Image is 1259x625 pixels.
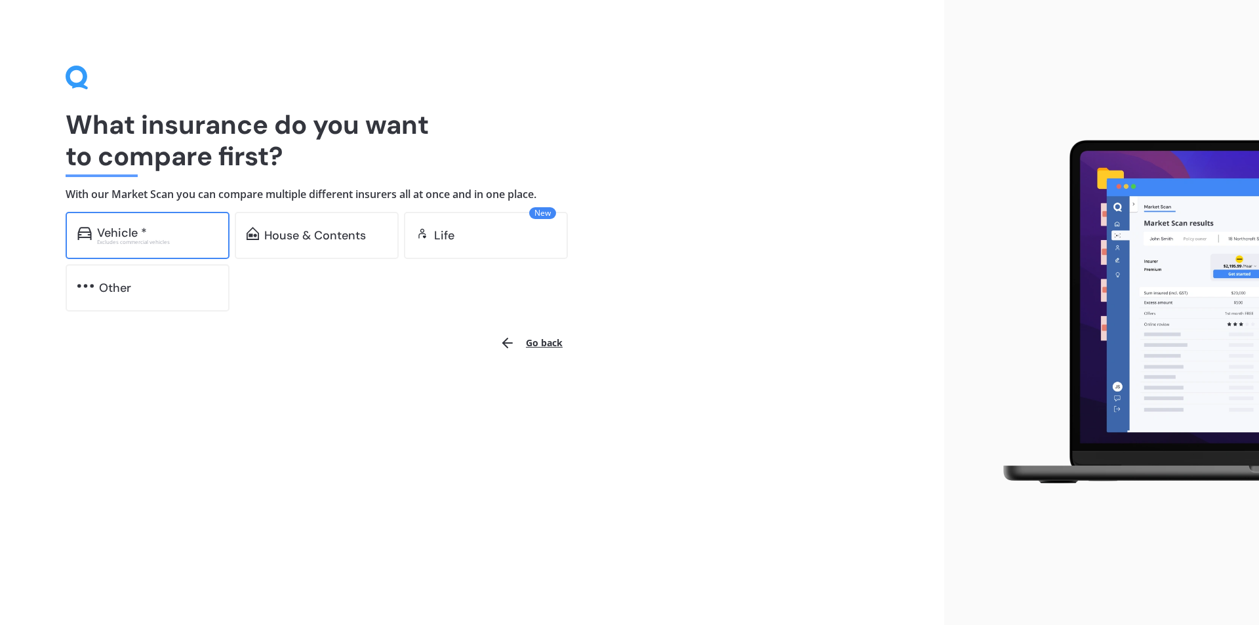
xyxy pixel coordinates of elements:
[492,327,570,359] button: Go back
[434,229,454,242] div: Life
[984,132,1259,493] img: laptop.webp
[97,239,218,245] div: Excludes commercial vehicles
[529,207,556,219] span: New
[77,227,92,240] img: car.f15378c7a67c060ca3f3.svg
[99,281,131,294] div: Other
[66,109,879,172] h1: What insurance do you want to compare first?
[97,226,147,239] div: Vehicle *
[247,227,259,240] img: home-and-contents.b802091223b8502ef2dd.svg
[66,188,879,201] h4: With our Market Scan you can compare multiple different insurers all at once and in one place.
[77,279,94,292] img: other.81dba5aafe580aa69f38.svg
[416,227,429,240] img: life.f720d6a2d7cdcd3ad642.svg
[264,229,366,242] div: House & Contents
